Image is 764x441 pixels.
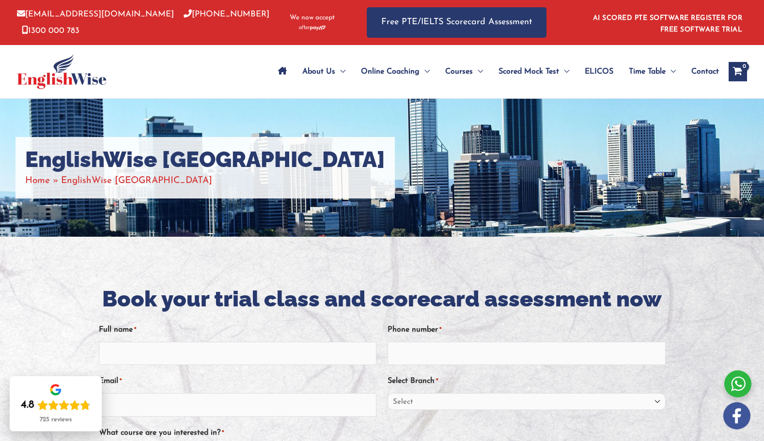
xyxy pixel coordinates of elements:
span: Menu Toggle [666,55,676,89]
a: Contact [684,55,719,89]
nav: Breadcrumbs [25,173,385,189]
div: 4.8 [21,398,34,412]
span: Time Table [629,55,666,89]
span: Scored Mock Test [499,55,559,89]
span: We now accept [290,13,335,23]
label: Select Branch [388,373,438,389]
label: Phone number [388,322,441,338]
a: View Shopping Cart, empty [729,62,747,81]
img: Afterpay-Logo [299,25,326,30]
a: Free PTE/IELTS Scorecard Assessment [367,7,546,38]
h1: EnglishWise [GEOGRAPHIC_DATA] [25,147,385,173]
a: About UsMenu Toggle [295,55,353,89]
a: Scored Mock TestMenu Toggle [491,55,577,89]
span: Menu Toggle [420,55,430,89]
img: white-facebook.png [723,402,750,429]
span: EnglishWise [GEOGRAPHIC_DATA] [61,176,212,185]
a: Time TableMenu Toggle [621,55,684,89]
span: Contact [691,55,719,89]
nav: Site Navigation: Main Menu [270,55,719,89]
span: Menu Toggle [559,55,569,89]
label: What course are you interested in? [99,425,224,441]
a: AI SCORED PTE SOFTWARE REGISTER FOR FREE SOFTWARE TRIAL [593,15,743,33]
img: cropped-ew-logo [17,54,107,89]
span: Courses [445,55,473,89]
aside: Header Widget 1 [587,7,747,38]
span: Online Coaching [361,55,420,89]
a: 1300 000 783 [22,27,79,35]
a: [EMAIL_ADDRESS][DOMAIN_NAME] [17,10,174,18]
a: Online CoachingMenu Toggle [353,55,437,89]
a: CoursesMenu Toggle [437,55,491,89]
a: ELICOS [577,55,621,89]
span: Menu Toggle [473,55,483,89]
a: [PHONE_NUMBER] [184,10,269,18]
div: Rating: 4.8 out of 5 [21,398,91,412]
span: Menu Toggle [335,55,345,89]
a: Home [25,176,50,185]
label: Email [99,373,122,389]
span: About Us [302,55,335,89]
label: Full name [99,322,136,338]
span: ELICOS [585,55,613,89]
div: 725 reviews [40,416,72,424]
h2: Book your trial class and scorecard assessment now [99,285,666,314]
